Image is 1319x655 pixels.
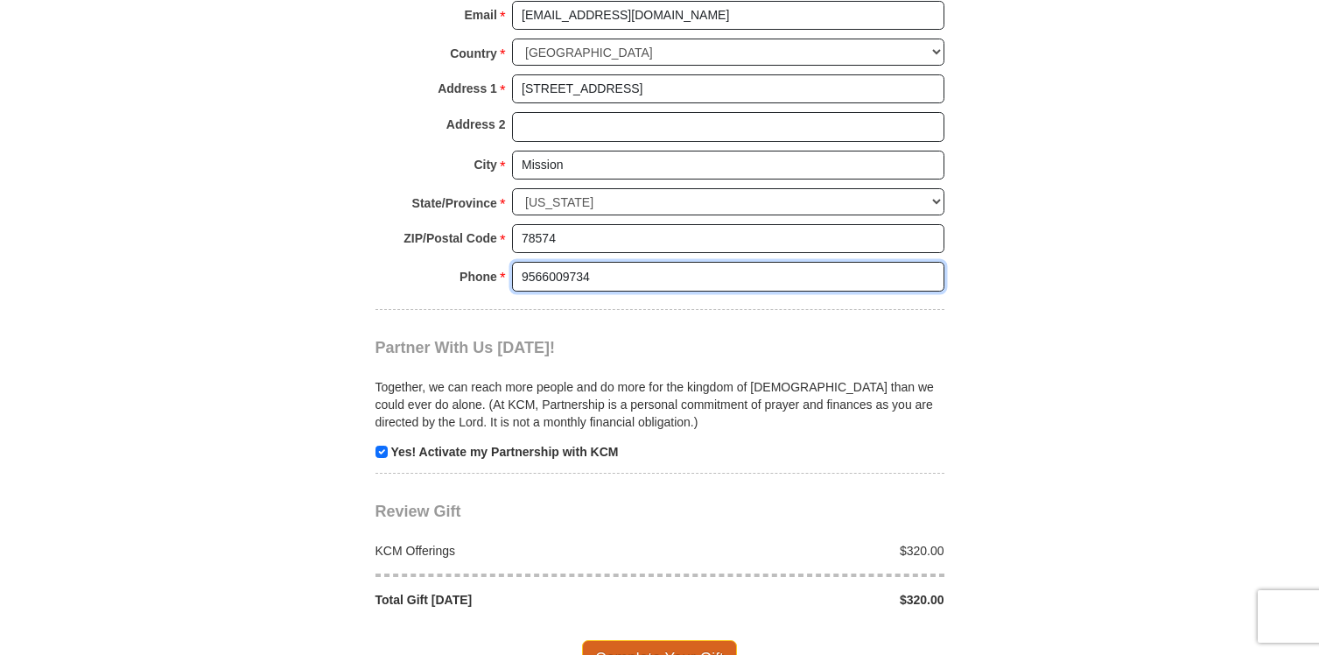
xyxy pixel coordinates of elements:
[446,112,506,137] strong: Address 2
[366,591,660,609] div: Total Gift [DATE]
[375,339,556,356] span: Partner With Us [DATE]!
[412,191,497,215] strong: State/Province
[390,445,618,459] strong: Yes! Activate my Partnership with KCM
[660,591,954,609] div: $320.00
[460,264,497,289] strong: Phone
[375,378,944,431] p: Together, we can reach more people and do more for the kingdom of [DEMOGRAPHIC_DATA] than we coul...
[474,152,496,177] strong: City
[660,542,954,560] div: $320.00
[438,76,497,101] strong: Address 1
[366,542,660,560] div: KCM Offerings
[403,226,497,250] strong: ZIP/Postal Code
[450,41,497,66] strong: Country
[465,3,497,27] strong: Email
[375,503,461,520] span: Review Gift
